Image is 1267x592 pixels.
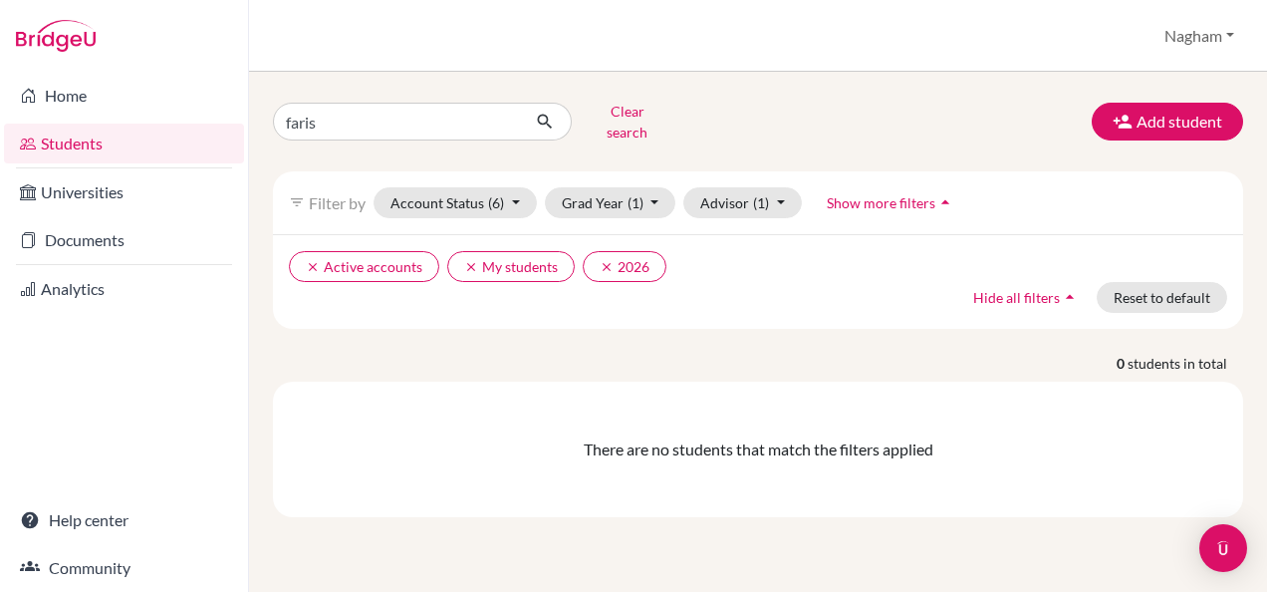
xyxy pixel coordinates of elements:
[1199,524,1247,572] div: Open Intercom Messenger
[4,124,244,163] a: Students
[956,282,1097,313] button: Hide all filtersarrow_drop_up
[4,269,244,309] a: Analytics
[935,192,955,212] i: arrow_drop_up
[1155,17,1243,55] button: Nagham
[4,76,244,116] a: Home
[4,548,244,588] a: Community
[600,260,614,274] i: clear
[683,187,802,218] button: Advisor(1)
[753,194,769,211] span: (1)
[810,187,972,218] button: Show more filtersarrow_drop_up
[1060,287,1080,307] i: arrow_drop_up
[572,96,682,148] button: Clear search
[4,172,244,212] a: Universities
[4,500,244,540] a: Help center
[289,251,439,282] button: clearActive accounts
[583,251,666,282] button: clear2026
[309,193,366,212] span: Filter by
[273,103,520,141] input: Find student by name...
[306,260,320,274] i: clear
[374,187,537,218] button: Account Status(6)
[1092,103,1243,141] button: Add student
[1128,353,1243,374] span: students in total
[1117,353,1128,374] strong: 0
[1097,282,1227,313] button: Reset to default
[289,194,305,210] i: filter_list
[973,289,1060,306] span: Hide all filters
[447,251,575,282] button: clearMy students
[289,438,1227,461] div: There are no students that match the filters applied
[464,260,478,274] i: clear
[488,194,504,211] span: (6)
[827,194,935,211] span: Show more filters
[545,187,676,218] button: Grad Year(1)
[628,194,643,211] span: (1)
[16,20,96,52] img: Bridge-U
[4,220,244,260] a: Documents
